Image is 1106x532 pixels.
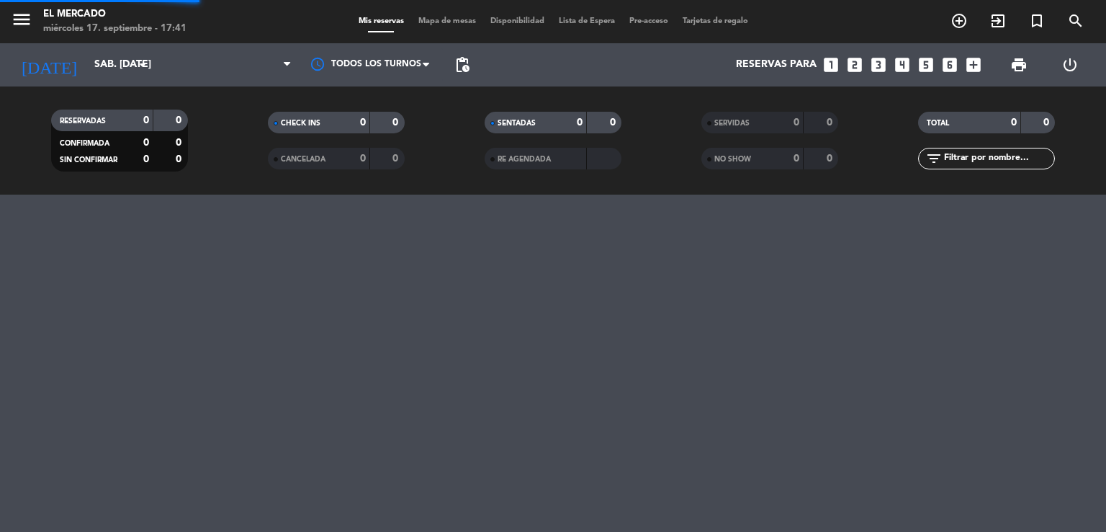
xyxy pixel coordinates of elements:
[736,59,817,71] span: Reservas para
[1061,56,1079,74] i: power_settings_new
[1010,56,1028,74] span: print
[793,118,799,128] strong: 0
[454,56,471,74] span: pending_actions
[498,120,536,127] span: SENTADAS
[360,118,366,128] strong: 0
[714,156,751,163] span: NO SHOW
[392,154,401,164] strong: 0
[281,156,325,163] span: CANCELADA
[827,154,835,164] strong: 0
[43,22,186,36] div: miércoles 17. septiembre - 17:41
[176,138,184,148] strong: 0
[60,118,106,125] span: RESERVADAS
[950,12,968,30] i: add_circle_outline
[60,156,117,164] span: SIN CONFIRMAR
[11,9,32,30] i: menu
[351,17,411,25] span: Mis reservas
[483,17,552,25] span: Disponibilidad
[176,154,184,164] strong: 0
[1044,43,1095,87] div: LOG OUT
[176,115,184,125] strong: 0
[793,154,799,164] strong: 0
[411,17,483,25] span: Mapa de mesas
[893,56,912,74] i: looks_4
[822,56,840,74] i: looks_one
[1043,118,1052,128] strong: 0
[1011,118,1017,128] strong: 0
[43,7,186,22] div: El Mercado
[940,56,959,74] i: looks_6
[392,118,401,128] strong: 0
[964,56,983,74] i: add_box
[610,118,619,128] strong: 0
[989,12,1007,30] i: exit_to_app
[943,151,1054,167] input: Filtrar por nombre...
[577,118,583,128] strong: 0
[917,56,935,74] i: looks_5
[622,17,675,25] span: Pre-acceso
[714,120,750,127] span: SERVIDAS
[1067,12,1084,30] i: search
[927,120,949,127] span: TOTAL
[143,115,149,125] strong: 0
[134,56,151,74] i: arrow_drop_down
[845,56,864,74] i: looks_two
[827,118,835,128] strong: 0
[498,156,551,163] span: RE AGENDADA
[360,154,366,164] strong: 0
[1028,12,1046,30] i: turned_in_not
[11,49,87,81] i: [DATE]
[869,56,888,74] i: looks_3
[552,17,622,25] span: Lista de Espera
[143,138,149,148] strong: 0
[675,17,755,25] span: Tarjetas de regalo
[281,120,320,127] span: CHECK INS
[143,154,149,164] strong: 0
[11,9,32,35] button: menu
[925,150,943,167] i: filter_list
[60,140,109,147] span: CONFIRMADA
